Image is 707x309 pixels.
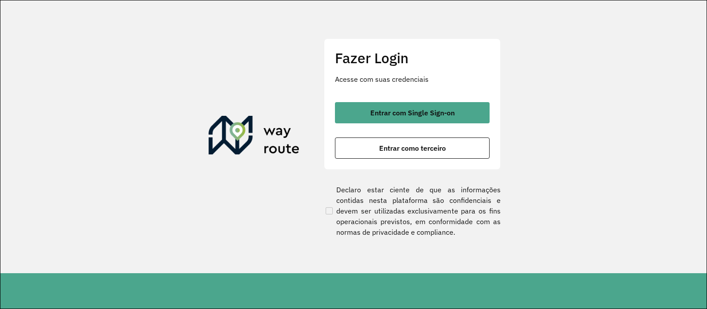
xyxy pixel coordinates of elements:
[379,145,446,152] span: Entrar como terceiro
[324,184,501,237] label: Declaro estar ciente de que as informações contidas nesta plataforma são confidenciais e devem se...
[335,74,490,84] p: Acesse com suas credenciais
[335,137,490,159] button: button
[335,102,490,123] button: button
[335,50,490,66] h2: Fazer Login
[370,109,455,116] span: Entrar com Single Sign-on
[209,116,300,158] img: Roteirizador AmbevTech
